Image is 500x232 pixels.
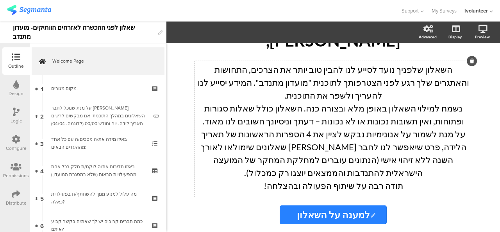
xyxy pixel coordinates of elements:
[13,22,154,43] div: שאלון לפני ההכשרה לאזרחים הוותיקים- מועדון מתנדב
[40,166,44,175] span: 4
[196,179,470,192] p: תודה רבה על שיתוף הפעולה ובהצלחה!
[32,157,164,184] a: 4 באיזו תדירות את/ה לוקח/ת חלק בכל אחת מהפעילויות הבאות (שלא במסגרת המועדון):
[40,112,44,120] span: 2
[32,184,164,212] a: 5 מה עלול למנוע ממך להשתתף/ת בפעילויות כאלה?
[41,84,43,93] span: 1
[448,34,462,40] div: Display
[9,90,23,97] div: Design
[196,63,470,102] p: השאלון שלפניך נועד לסייע לנו להבין טוב יותר את הצרכים, התחושות והאתגרים שלך רגע לפני הצטרפותך לתו...
[40,139,44,147] span: 3
[3,172,29,179] div: Permissions
[280,205,387,224] input: Start
[7,5,51,15] img: segmanta logo
[52,57,152,65] span: Welcome Page
[40,221,44,230] span: 6
[475,34,490,40] div: Preview
[32,75,164,102] a: 1 מקום מגורים:
[196,102,470,128] p: נשמח למילוי השאלון באופן מלא ובצורה כנה. השאלון כולל שאלות סגורות ופתוחות, ואין תשובות נכונות או ...
[51,85,145,92] div: מקום מגורים:
[32,129,164,157] a: 3 באיזו מידה את/ה מסכים/ה עם כל אחד מההיגדים הבאים:
[51,135,145,151] div: באיזו מידה את/ה מסכים/ה עם כל אחד מההיגדים הבאים:
[40,194,44,202] span: 5
[402,7,419,14] span: Support
[32,102,164,129] a: 2 על מנת שנוכל לחבר [PERSON_NAME] השאלונים במהלך התוכנית, אנו מבקשים לרשום תאריך לידה- יום וחודש ...
[6,145,27,152] div: Configure
[11,117,22,124] div: Logic
[32,47,164,75] a: Welcome Page
[51,104,148,128] div: על מנת שנוכל לחבר בין השאלונים במהלך התוכנית, אנו מבקשים לרשום תאריך לידה- יום וחודש 00/00 (לדוגמ...
[196,128,470,179] p: על מנת לשמור על אנונימיות נבקש לציין את 4 הספרות הראשונות של תאריך הלידה, פרט שיאפשר לנו לחבר [PE...
[464,7,488,14] div: Ivolunteer
[8,63,24,70] div: Outline
[6,200,27,207] div: Distribute
[51,190,145,206] div: מה עלול למנוע ממך להשתתף/ת בפעילויות כאלה?
[419,34,437,40] div: Advanced
[51,163,145,178] div: באיזו תדירות את/ה לוקח/ת חלק בכל אחת מהפעילויות הבאות (שלא במסגרת המועדון):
